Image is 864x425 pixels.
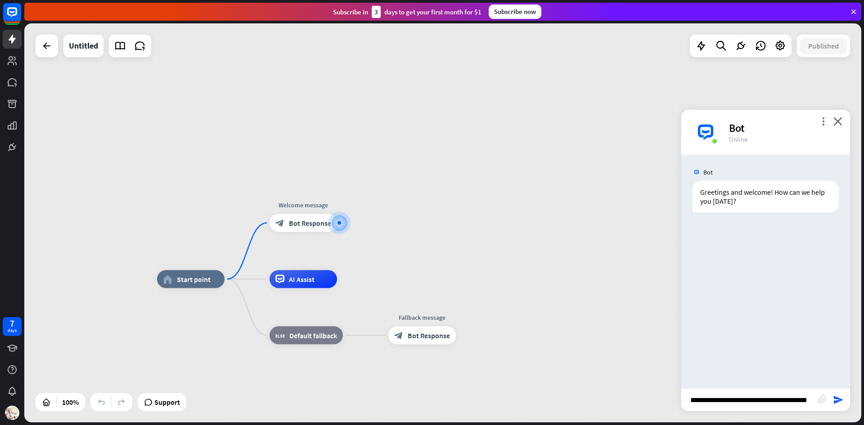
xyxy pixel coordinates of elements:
div: Bot [729,121,839,135]
i: close [833,117,842,125]
span: Bot Response [289,219,331,228]
button: Published [800,38,847,54]
div: 100% [59,395,81,409]
span: Bot [703,168,713,176]
i: block_fallback [275,331,285,340]
i: more_vert [819,117,828,125]
div: 7 [10,319,14,327]
div: Untitled [69,35,98,57]
i: block_bot_response [275,219,284,228]
div: 3 [372,6,381,18]
i: block_attachment [818,395,827,404]
div: Greetings and welcome! How can we help you [DATE]? [693,181,839,212]
span: Start point [177,275,211,284]
div: Subscribe in days to get your first month for $1 [333,6,481,18]
a: 7 days [3,317,22,336]
i: send [833,394,844,405]
span: AI Assist [289,275,315,284]
div: days [8,327,17,334]
span: Support [154,395,180,409]
button: Open LiveChat chat widget [7,4,34,31]
div: Subscribe now [489,4,541,19]
i: home_2 [163,275,172,284]
div: Fallback message [382,313,463,322]
span: Default fallback [289,331,337,340]
span: Bot Response [408,331,450,340]
div: Online [729,135,839,143]
div: Welcome message [263,201,344,210]
i: block_bot_response [394,331,403,340]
